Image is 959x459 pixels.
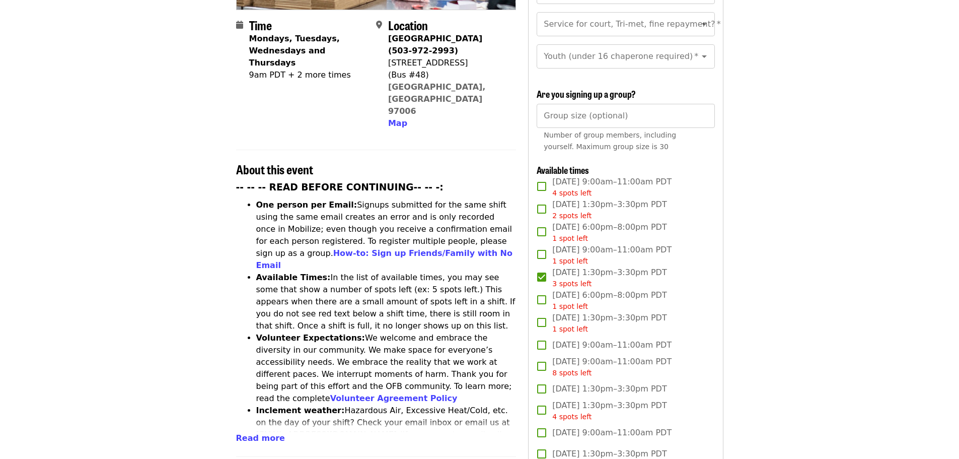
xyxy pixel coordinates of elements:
[552,383,667,395] span: [DATE] 1:30pm–3:30pm PDT
[256,200,357,210] strong: One person per Email:
[552,280,592,288] span: 3 spots left
[256,272,517,332] li: In the list of available times, you may see some that show a number of spots left (ex: 5 spots le...
[256,273,331,282] strong: Available Times:
[537,163,589,176] span: Available times
[236,20,243,30] i: calendar icon
[256,333,365,343] strong: Volunteer Expectations:
[697,17,711,31] button: Open
[552,369,592,377] span: 8 spots left
[537,104,714,128] input: [object Object]
[552,212,592,220] span: 2 spots left
[388,57,508,69] div: [STREET_ADDRESS]
[552,267,667,289] span: [DATE] 1:30pm–3:30pm PDT
[552,176,672,199] span: [DATE] 9:00am–11:00am PDT
[256,406,345,415] strong: Inclement weather:
[552,234,588,242] span: 1 spot left
[330,394,458,403] a: Volunteer Agreement Policy
[256,248,513,270] a: How-to: Sign up Friends/Family with No Email
[256,332,517,405] li: We welcome and embrace the diversity in our community. We make space for everyone’s accessibility...
[552,312,667,335] span: [DATE] 1:30pm–3:30pm PDT
[552,400,667,422] span: [DATE] 1:30pm–3:30pm PDT
[552,289,667,312] span: [DATE] 6:00pm–8:00pm PDT
[552,221,667,244] span: [DATE] 6:00pm–8:00pm PDT
[236,182,444,192] strong: -- -- -- READ BEFORE CONTINUING-- -- -:
[236,432,285,444] button: Read more
[236,433,285,443] span: Read more
[388,16,428,34] span: Location
[249,34,340,68] strong: Mondays, Tuesdays, Wednesdays and Thursdays
[552,356,672,378] span: [DATE] 9:00am–11:00am PDT
[388,118,407,128] span: Map
[249,69,368,81] div: 9am PDT + 2 more times
[388,82,486,116] a: [GEOGRAPHIC_DATA], [GEOGRAPHIC_DATA] 97006
[552,302,588,310] span: 1 spot left
[249,16,272,34] span: Time
[376,20,382,30] i: map-marker-alt icon
[552,325,588,333] span: 1 spot left
[552,244,672,267] span: [DATE] 9:00am–11:00am PDT
[236,160,313,178] span: About this event
[388,34,482,55] strong: [GEOGRAPHIC_DATA] (503-972-2993)
[552,339,672,351] span: [DATE] 9:00am–11:00am PDT
[388,69,508,81] div: (Bus #48)
[552,189,592,197] span: 4 spots left
[552,257,588,265] span: 1 spot left
[552,199,667,221] span: [DATE] 1:30pm–3:30pm PDT
[552,427,672,439] span: [DATE] 9:00am–11:00am PDT
[537,87,636,100] span: Are you signing up a group?
[544,131,676,151] span: Number of group members, including yourself. Maximum group size is 30
[388,117,407,129] button: Map
[256,199,517,272] li: Signups submitted for the same shift using the same email creates an error and is only recorded o...
[552,413,592,421] span: 4 spots left
[697,49,711,63] button: Open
